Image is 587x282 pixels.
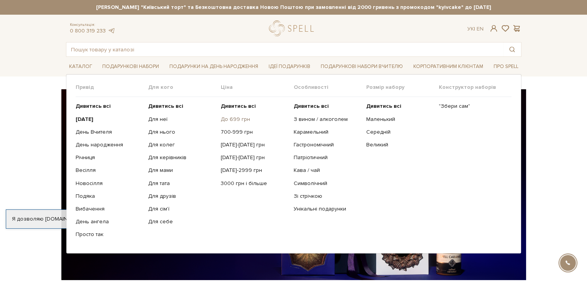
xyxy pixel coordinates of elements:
a: Подарунки на День народження [166,61,261,73]
a: Символічний [293,180,360,187]
b: Дивитись всі [221,103,256,109]
a: Річниця [76,154,142,161]
a: "Збери сам" [439,103,506,110]
a: Ідеї подарунків [266,61,313,73]
a: З вином / алкоголем [293,116,360,123]
strong: [PERSON_NAME] "Київський торт" та Безкоштовна доставка Новою Поштою при замовленні від 2000 гриве... [66,4,521,11]
b: Дивитись всі [76,103,111,109]
span: Ціна [221,84,293,91]
b: Дивитись всі [293,103,328,109]
a: [DATE]-2999 грн [221,167,288,174]
a: Для друзів [148,193,215,200]
span: Для кого [148,84,221,91]
a: Дивитись всі [76,103,142,110]
a: Для керівників [148,154,215,161]
span: Розмір набору [366,84,439,91]
a: Корпоративним клієнтам [410,61,486,73]
a: Для колег [148,141,215,148]
a: Для мами [148,167,215,174]
a: Маленький [366,116,433,123]
span: | [474,25,475,32]
a: [DATE]-[DATE] грн [221,141,288,148]
a: Про Spell [490,61,521,73]
div: Каталог [66,74,521,253]
a: День ангела [76,218,142,225]
a: 3000 грн і більше [221,180,288,187]
div: Ук [467,25,484,32]
a: Для сім'ї [148,206,215,212]
a: Карамельний [293,129,360,136]
a: [DATE] [76,116,142,123]
b: Дивитись всі [148,103,183,109]
b: Дивитись всі [366,103,401,109]
a: Для нього [148,129,215,136]
a: En [477,25,484,32]
a: Для себе [148,218,215,225]
a: День Вчителя [76,129,142,136]
a: Унікальні подарунки [293,206,360,212]
a: Великий [366,141,433,148]
a: Подарункові набори Вчителю [318,60,406,73]
a: telegram [108,27,115,34]
a: Середній [366,129,433,136]
a: [DATE]-[DATE] грн [221,154,288,161]
span: Привід [76,84,148,91]
a: Новосілля [76,180,142,187]
a: logo [269,20,317,36]
a: Зі стрічкою [293,193,360,200]
button: Пошук товару у каталозі [503,42,521,56]
a: Патріотичний [293,154,360,161]
div: Я дозволяю [DOMAIN_NAME] використовувати [6,216,215,223]
b: [DATE] [76,116,93,122]
a: Подяка [76,193,142,200]
a: Для тата [148,180,215,187]
a: Дивитись всі [293,103,360,110]
a: Вибачення [76,206,142,212]
span: Конструктор наборів [439,84,511,91]
a: Дивитись всі [148,103,215,110]
input: Пошук товару у каталозі [66,42,503,56]
a: Кава / чай [293,167,360,174]
a: Просто так [76,231,142,238]
a: 700-999 грн [221,129,288,136]
span: Консультація: [70,22,115,27]
a: Дивитись всі [221,103,288,110]
a: До 699 грн [221,116,288,123]
a: Для неї [148,116,215,123]
a: Подарункові набори [99,61,162,73]
a: Весілля [76,167,142,174]
a: Каталог [66,61,95,73]
a: День народження [76,141,142,148]
span: Особливості [293,84,366,91]
a: 0 800 319 233 [70,27,106,34]
a: Гастрономічний [293,141,360,148]
a: Дивитись всі [366,103,433,110]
